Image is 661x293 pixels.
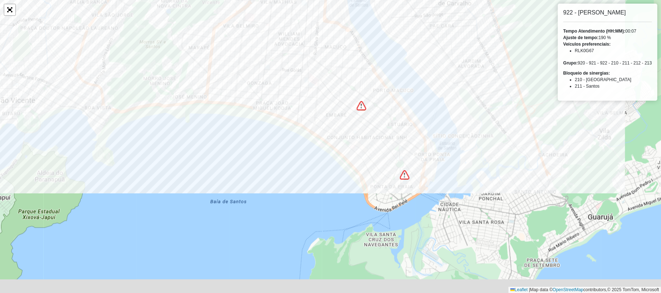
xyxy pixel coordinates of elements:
div: Map data © contributors,© 2025 TomTom, Microsoft [509,287,661,293]
li: 211 - Santos [575,83,652,89]
strong: Ajuste de tempo: [563,35,599,40]
div: 00:07 [563,28,652,34]
a: OpenStreetMap [553,287,584,292]
strong: Grupo: [563,60,578,66]
h6: 922 - [PERSON_NAME] [563,9,652,16]
span: | [529,287,530,292]
strong: Veículos preferenciais: [563,42,611,47]
li: 210 - [GEOGRAPHIC_DATA] [575,76,652,83]
li: RLK0G67 [575,47,652,54]
div: 190 % [563,34,652,41]
img: Bloqueio de sinergias [357,101,366,110]
strong: Bloqueio de sinergias: [563,71,610,76]
a: Abrir mapa em tela cheia [4,4,15,15]
img: Bloqueio de sinergias [400,170,409,180]
a: Leaflet [510,287,528,292]
div: 920 - 921 - 922 - 210 - 211 - 212 - 213 [563,60,652,66]
strong: Tempo Atendimento (HH:MM): [563,29,625,34]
